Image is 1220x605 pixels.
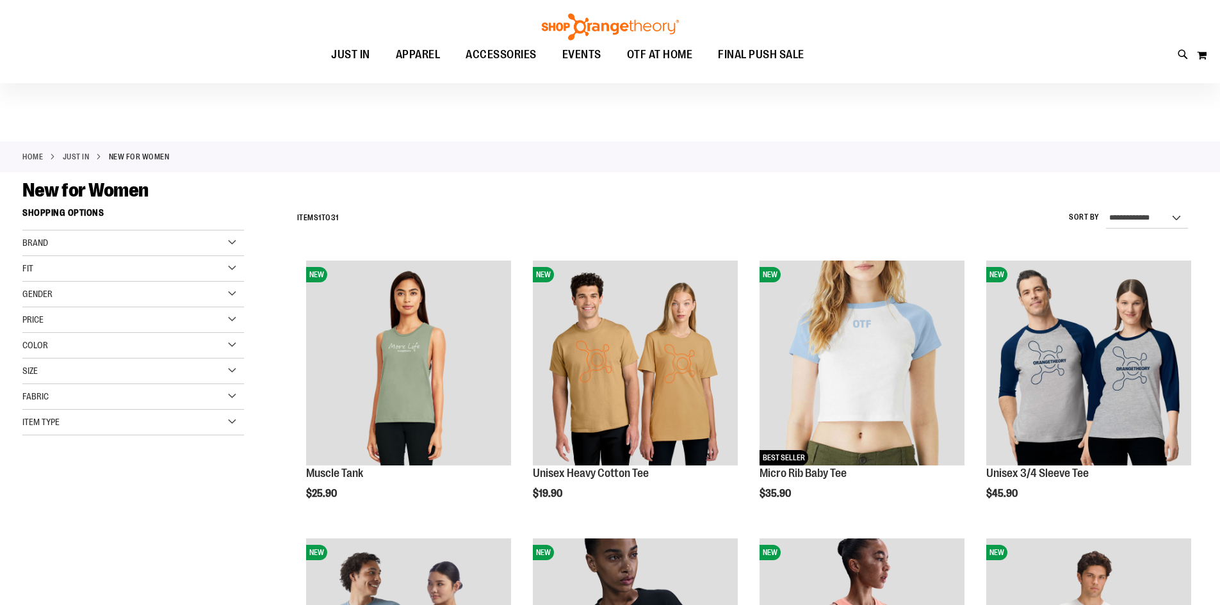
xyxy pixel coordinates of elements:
[533,261,738,467] a: Unisex Heavy Cotton TeeNEW
[22,366,38,376] span: Size
[22,263,33,273] span: Fit
[614,40,706,70] a: OTF AT HOME
[549,40,614,70] a: EVENTS
[22,202,244,230] strong: Shopping Options
[760,545,781,560] span: NEW
[986,267,1007,282] span: NEW
[306,467,363,480] a: Muscle Tank
[306,261,511,467] a: Muscle TankNEW
[533,545,554,560] span: NEW
[760,450,808,465] span: BEST SELLER
[986,545,1007,560] span: NEW
[986,467,1089,480] a: Unisex 3/4 Sleeve Tee
[760,488,793,499] span: $35.90
[318,40,383,69] a: JUST IN
[760,267,781,282] span: NEW
[331,40,370,69] span: JUST IN
[306,261,511,465] img: Muscle Tank
[986,261,1191,465] img: Unisex 3/4 Sleeve Tee
[109,151,170,163] strong: New for Women
[306,267,327,282] span: NEW
[753,254,971,532] div: product
[306,545,327,560] span: NEW
[627,40,693,69] span: OTF AT HOME
[986,488,1020,499] span: $45.90
[306,488,339,499] span: $25.90
[383,40,453,70] a: APPAREL
[562,40,601,69] span: EVENTS
[980,254,1198,532] div: product
[1069,212,1100,223] label: Sort By
[22,391,49,401] span: Fabric
[705,40,817,70] a: FINAL PUSH SALE
[22,417,60,427] span: Item Type
[22,289,53,299] span: Gender
[297,208,339,228] h2: Items to
[396,40,441,69] span: APPAREL
[453,40,549,70] a: ACCESSORIES
[540,13,681,40] img: Shop Orangetheory
[760,261,964,467] a: Micro Rib Baby TeeNEWBEST SELLER
[22,340,48,350] span: Color
[22,314,44,325] span: Price
[466,40,537,69] span: ACCESSORIES
[300,254,517,532] div: product
[986,261,1191,467] a: Unisex 3/4 Sleeve TeeNEW
[718,40,804,69] span: FINAL PUSH SALE
[533,467,649,480] a: Unisex Heavy Cotton Tee
[331,213,339,222] span: 31
[22,179,149,201] span: New for Women
[760,467,847,480] a: Micro Rib Baby Tee
[533,267,554,282] span: NEW
[63,151,90,163] a: JUST IN
[533,488,564,499] span: $19.90
[22,151,43,163] a: Home
[760,261,964,465] img: Micro Rib Baby Tee
[22,238,48,248] span: Brand
[526,254,744,532] div: product
[533,261,738,465] img: Unisex Heavy Cotton Tee
[318,213,321,222] span: 1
